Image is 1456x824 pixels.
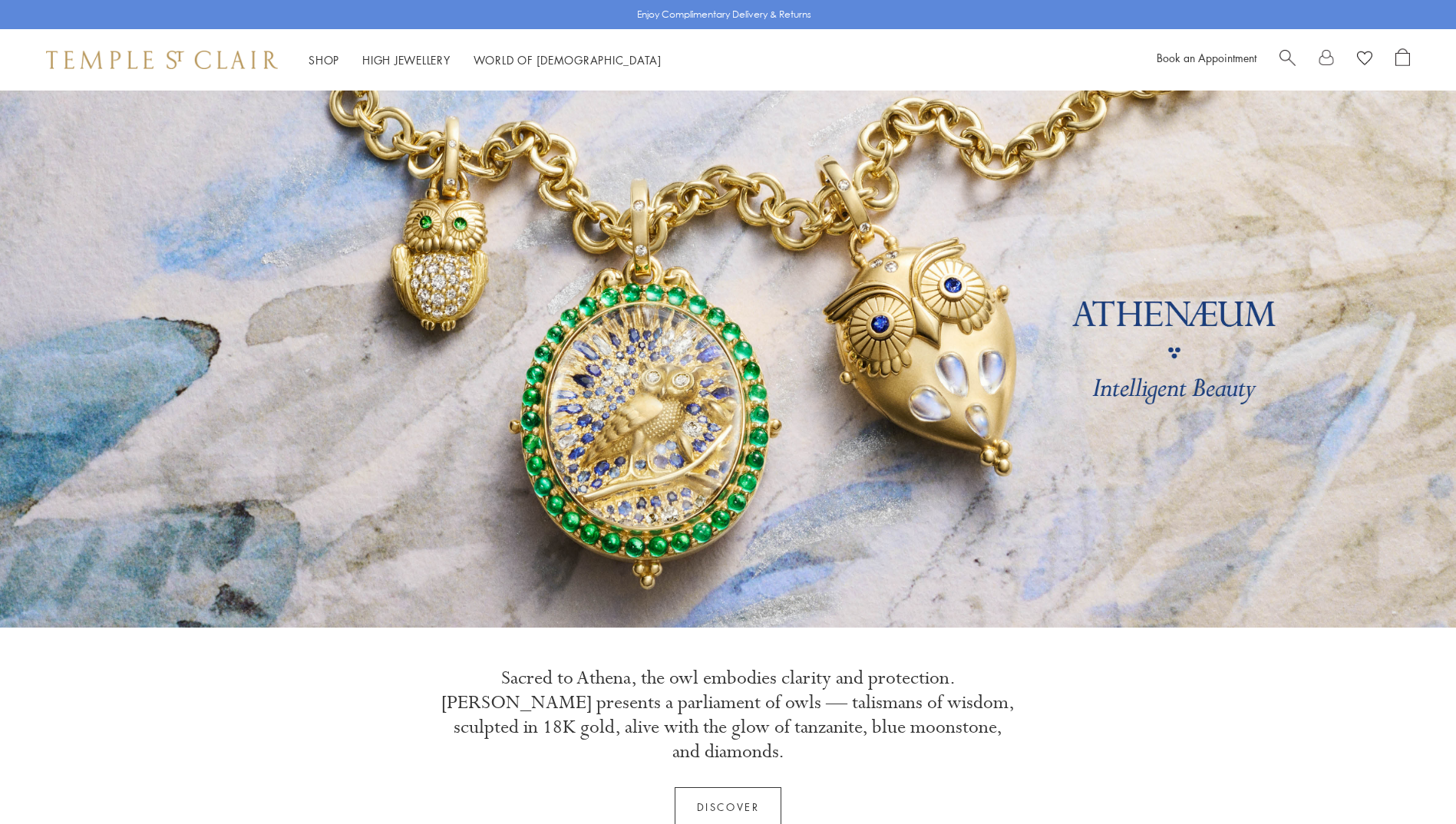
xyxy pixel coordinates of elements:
a: Book an Appointment [1157,50,1256,65]
a: View Wishlist [1357,48,1372,71]
a: Search [1279,48,1296,71]
p: Sacred to Athena, the owl embodies clarity and protection. [PERSON_NAME] presents a parliament of... [441,666,1016,764]
a: World of [DEMOGRAPHIC_DATA]World of [DEMOGRAPHIC_DATA] [474,52,662,68]
a: ShopShop [309,52,339,68]
a: Open Shopping Bag [1395,48,1410,71]
a: High JewelleryHigh Jewellery [362,52,451,68]
iframe: Gorgias live chat messenger [1379,752,1441,809]
nav: Main navigation [309,51,662,70]
img: Temple St. Clair [46,51,278,69]
p: Enjoy Complimentary Delivery & Returns [637,7,811,22]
